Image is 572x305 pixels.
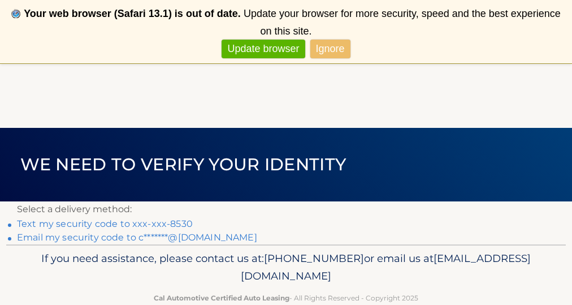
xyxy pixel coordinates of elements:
[23,250,549,286] p: If you need assistance, please contact us at: or email us at
[23,292,549,304] p: - All Rights Reserved - Copyright 2025
[17,201,555,217] p: Select a delivery method:
[20,154,346,175] span: We need to verify your identity
[154,294,289,302] strong: Cal Automotive Certified Auto Leasing
[17,232,257,243] a: Email my security code to c*******@[DOMAIN_NAME]
[264,252,364,265] span: [PHONE_NUMBER]
[244,8,561,37] span: Update your browser for more security, speed and the best experience on this site.
[310,40,350,58] a: Ignore
[222,40,305,58] a: Update browser
[17,218,193,229] a: Text my security code to xxx-xxx-8530
[24,8,241,19] b: Your web browser (Safari 13.1) is out of date.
